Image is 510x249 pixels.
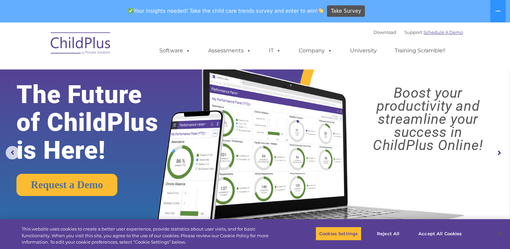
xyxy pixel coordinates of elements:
img: 👏 [318,8,323,13]
a: IT [262,44,288,57]
a: Take Survey [327,5,365,17]
div: This website uses cookies to create a better user experience, provide statistics about user visit... [22,226,281,246]
span: Last name [93,44,114,49]
font: | [374,30,463,35]
a: Company [292,44,339,57]
a: Assessments [202,44,258,57]
button: Reject All [367,227,409,241]
a: University [343,44,384,57]
rs-layer: Boost your productivity and streamline your success in ChildPlus Online! [352,86,504,152]
a: Training Scramble!! [388,44,452,57]
button: Cookies Settings [316,227,361,241]
img: ChildPlus by Procare Solutions [47,28,114,61]
rs-layer: The Future of ChildPlus is Here! [16,81,179,164]
button: Accept All Cookies [415,227,465,241]
a: Download [374,30,396,35]
a: Request a Demo [16,174,117,196]
span: Your insights needed! Take the child care trends survey and enter to win! [125,4,326,17]
button: Close [492,226,507,241]
a: Support [404,30,422,35]
a: Software [153,44,197,57]
a: Schedule A Demo [423,30,463,35]
span: Phone number [93,72,122,77]
span: Take Survey [331,5,361,17]
img: ✅ [128,8,133,13]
